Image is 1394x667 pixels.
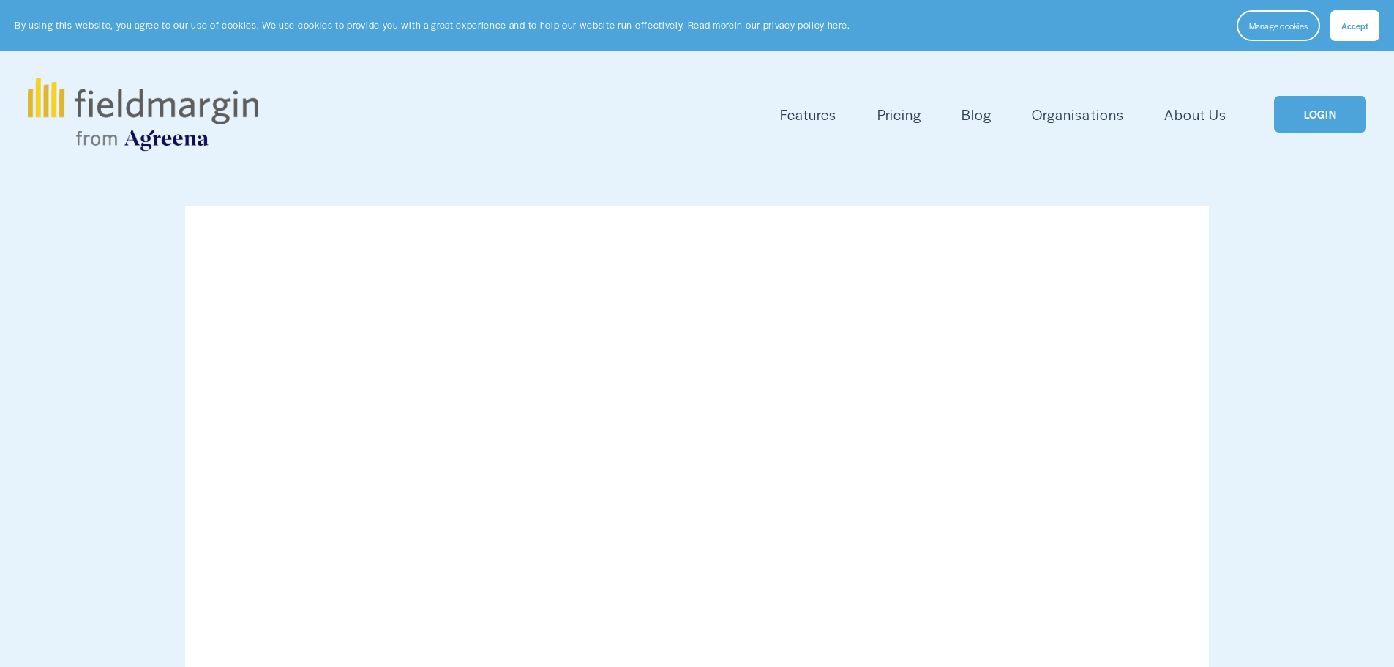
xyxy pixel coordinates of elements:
button: Accept [1330,10,1379,41]
a: folder dropdown [780,103,836,127]
a: Organisations [1032,103,1123,127]
span: Manage cookies [1249,20,1308,31]
p: By using this website, you agree to our use of cookies. We use cookies to provide you with a grea... [15,18,850,32]
button: Manage cookies [1237,10,1320,41]
a: Pricing [877,103,921,127]
span: Accept [1341,20,1368,31]
a: LOGIN [1274,96,1366,133]
a: in our privacy policy here [735,18,847,31]
span: Features [780,104,836,125]
a: Blog [962,103,992,127]
a: About Us [1164,103,1226,127]
img: fieldmargin.com [28,78,258,151]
